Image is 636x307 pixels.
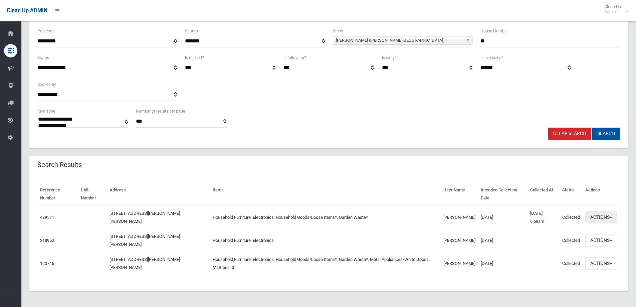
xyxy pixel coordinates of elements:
[37,108,55,115] label: Item Type
[136,108,185,115] label: Number of results per page
[478,206,527,229] td: [DATE]
[441,252,478,275] td: [PERSON_NAME]
[78,183,107,206] th: Unit Number
[107,183,210,206] th: Address
[29,158,90,171] header: Search Results
[585,211,617,223] button: Actions
[40,238,54,243] a: 318952
[560,183,583,206] th: Status
[585,257,617,270] button: Actions
[336,36,463,44] span: [PERSON_NAME] ([PERSON_NAME][GEOGRAPHIC_DATA])
[210,183,440,206] th: Items
[441,183,478,206] th: User Name
[37,27,54,35] label: Postcode
[604,9,621,14] small: Admin
[382,54,397,61] label: Is early?
[37,81,56,88] label: Booked By
[40,215,54,220] a: 489571
[548,128,591,140] a: Clear Search
[601,4,628,14] span: Clean Up
[110,234,180,247] a: [STREET_ADDRESS][PERSON_NAME][PERSON_NAME]
[560,206,583,229] td: Collected
[583,183,620,206] th: Actions
[283,54,306,61] label: Is follow up?
[185,54,204,61] label: Is missed?
[110,211,180,224] a: [STREET_ADDRESS][PERSON_NAME][PERSON_NAME]
[185,27,198,35] label: Suburb
[40,261,54,266] a: 120746
[37,54,49,61] label: Status
[527,206,560,229] td: [DATE] 6:59am
[560,229,583,252] td: Collected
[478,229,527,252] td: [DATE]
[527,183,560,206] th: Collected At
[441,206,478,229] td: [PERSON_NAME]
[210,206,440,229] td: Household Furniture, Electronics, Household Goods/Loose Items*, Garden Waste*
[37,183,78,206] th: Reference Number
[478,183,527,206] th: Intended Collection Date
[210,229,440,252] td: Household Furniture, Electronics
[585,234,617,247] button: Actions
[7,7,47,14] span: Clean Up ADMIN
[333,27,343,35] label: Street
[560,252,583,275] td: Collected
[210,252,440,275] td: Household Furniture, Electronics, Household Goods/Loose Items*, Garden Waste*, Metal Appliances/W...
[441,229,478,252] td: [PERSON_NAME]
[480,54,503,61] label: Is oversized?
[592,128,620,140] button: Search
[110,257,180,270] a: [STREET_ADDRESS][PERSON_NAME][PERSON_NAME]
[480,27,508,35] label: House Number
[478,252,527,275] td: [DATE]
